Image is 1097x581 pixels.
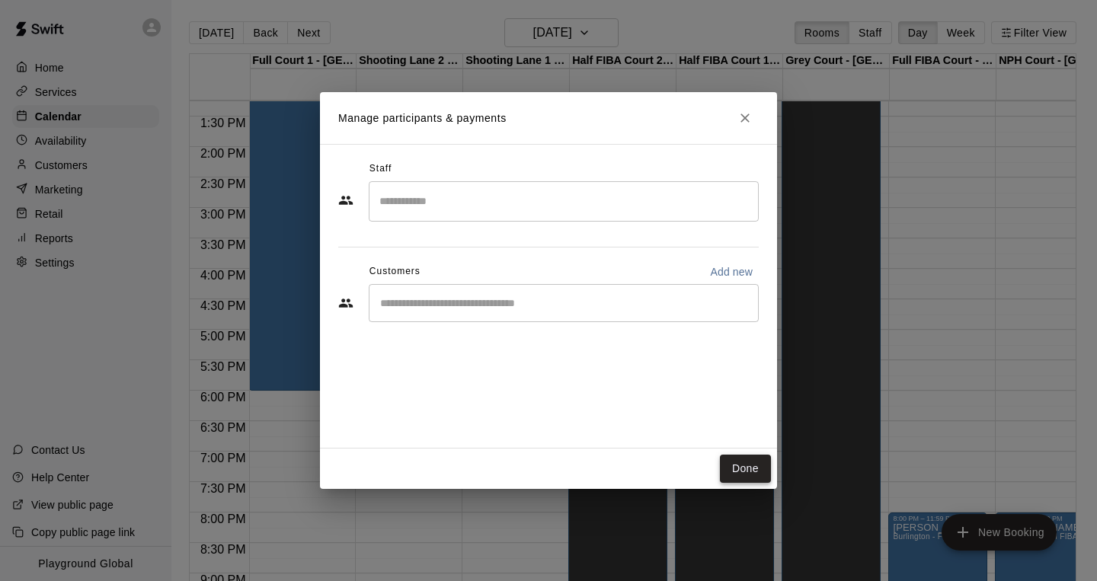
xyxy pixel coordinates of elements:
button: Close [731,104,759,132]
p: Add new [710,264,753,279]
svg: Customers [338,295,353,311]
button: Add new [704,260,759,284]
span: Customers [369,260,421,284]
div: Start typing to search customers... [369,284,759,322]
button: Done [720,455,771,483]
svg: Staff [338,193,353,208]
span: Staff [369,157,392,181]
div: Search staff [369,181,759,222]
p: Manage participants & payments [338,110,507,126]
